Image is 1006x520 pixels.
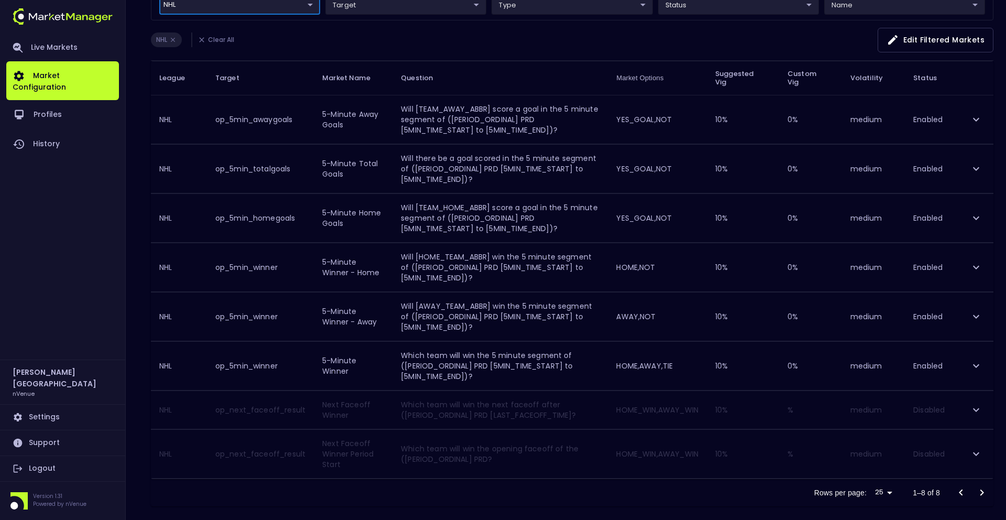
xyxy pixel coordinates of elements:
[707,429,779,478] td: 10 %
[814,487,867,498] p: Rows per page:
[913,114,943,125] span: Enabled
[707,341,779,390] td: 10 %
[33,500,86,508] p: Powered by nVenue
[151,429,207,478] th: NHL
[779,144,842,193] td: 0 %
[608,341,707,390] td: HOME,AWAY,TIE
[608,144,707,193] td: YES_GOAL,NOT
[842,391,905,429] td: medium
[608,95,707,144] td: YES_GOAL,NOT
[608,243,707,291] td: HOME,NOT
[850,73,896,83] span: Volatility
[392,429,608,478] td: Which team will win the opening faceoff of the ([PERIOD_ORDINAL] PRD?
[913,164,943,174] span: Enabled
[913,262,943,273] span: Enabled
[967,445,985,463] button: expand row
[322,73,384,83] span: Market Name
[207,292,314,341] td: op_5min_winner
[913,72,937,84] span: Status
[151,95,207,144] th: NHL
[6,456,119,481] a: Logout
[207,243,314,291] td: op_5min_winner
[13,366,113,389] h2: [PERSON_NAME] [GEOGRAPHIC_DATA]
[191,32,239,47] li: Clear All
[151,341,207,390] th: NHL
[151,144,207,193] th: NHL
[707,243,779,291] td: 10 %
[967,160,985,178] button: expand row
[707,95,779,144] td: 10 %
[779,243,842,291] td: 0 %
[967,401,985,419] button: expand row
[392,193,608,242] td: Will [TEAM_HOME_ABBR] score a goal in the 5 minute segment of ([PERIOD_ORDINAL] PRD [5MIN_TIME_ST...
[6,405,119,430] a: Settings
[215,73,253,83] span: Target
[159,73,199,83] span: League
[13,389,35,397] h3: nVenue
[151,292,207,341] th: NHL
[788,70,834,86] span: Custom Vig
[707,193,779,242] td: 10 %
[314,144,392,193] td: 5-Minute Total Goals
[151,32,182,47] li: NHL
[842,144,905,193] td: medium
[842,193,905,242] td: medium
[314,391,392,429] td: Next Faceoff Winner
[151,243,207,291] th: NHL
[967,209,985,227] button: expand row
[608,429,707,478] td: HOME_WIN,AWAY_WIN
[207,95,314,144] td: op_5min_awaygoals
[842,429,905,478] td: medium
[913,311,943,322] span: Enabled
[207,391,314,429] td: op_next_faceoff_result
[207,341,314,390] td: op_5min_winner
[913,449,945,459] span: Disabled
[314,341,392,390] td: 5-Minute Winner
[207,429,314,478] td: op_next_faceoff_result
[842,292,905,341] td: medium
[779,292,842,341] td: 0 %
[6,492,119,510] div: Version 1.31Powered by nVenue
[608,292,707,341] td: AWAY,NOT
[913,72,950,84] span: Status
[608,391,707,429] td: HOME_WIN,AWAY_WIN
[967,258,985,276] button: expand row
[779,341,842,390] td: 0 %
[871,485,896,500] div: 25
[707,391,779,429] td: 10 %
[207,193,314,242] td: op_5min_homegoals
[314,95,392,144] td: 5-Minute Away Goals
[779,95,842,144] td: 0 %
[151,61,993,479] table: collapsible table
[967,357,985,375] button: expand row
[392,292,608,341] td: Will [AWAY_TEAM_ABBR] win the 5 minute segment of ([PERIOD_ORDINAL] PRD [5MIN_TIME_START] to [5MI...
[6,129,119,159] a: History
[392,391,608,429] td: Which team will win the next faceoff after ([PERIOD_ORDINAL] PRD [LAST_FACEOFF_TIME]?
[878,28,993,52] button: Edit filtered markets
[715,70,771,86] span: Suggested Vig
[6,430,119,456] a: Support
[707,144,779,193] td: 10 %
[33,492,86,500] p: Version 1.31
[913,213,943,223] span: Enabled
[842,243,905,291] td: medium
[392,341,608,390] td: Which team will win the 5 minute segment of ([PERIOD_ORDINAL] PRD [5MIN_TIME_START] to [5MIN_TIME...
[392,95,608,144] td: Will [TEAM_AWAY_ABBR] score a goal in the 5 minute segment of ([PERIOD_ORDINAL] PRD [5MIN_TIME_ST...
[608,61,707,95] th: Market Options
[6,61,119,100] a: Market Configuration
[13,8,113,25] img: logo
[314,292,392,341] td: 5-Minute Winner - Away
[314,193,392,242] td: 5-Minute Home Goals
[967,111,985,128] button: expand row
[967,308,985,326] button: expand row
[392,243,608,291] td: Will [HOME_TEAM_ABBR] win the 5 minute segment of ([PERIOD_ORDINAL] PRD [5MIN_TIME_START] to [5MI...
[401,73,446,83] span: Question
[842,341,905,390] td: medium
[779,391,842,429] td: %
[842,95,905,144] td: medium
[913,361,943,371] span: Enabled
[779,429,842,478] td: %
[6,100,119,129] a: Profiles
[608,193,707,242] td: YES_GOAL,NOT
[314,243,392,291] td: 5-Minute Winner - Home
